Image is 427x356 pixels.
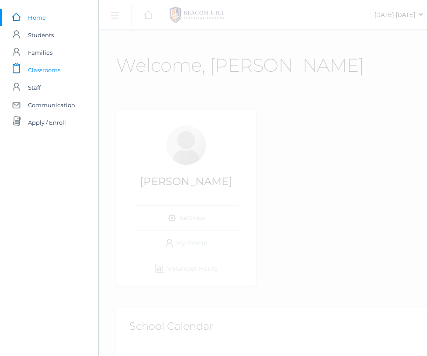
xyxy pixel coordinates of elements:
span: Classrooms [28,61,60,79]
span: Home [28,9,46,26]
span: Staff [28,79,41,96]
span: Apply / Enroll [28,114,66,131]
span: Families [28,44,52,61]
span: Communication [28,96,75,114]
span: Students [28,26,54,44]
